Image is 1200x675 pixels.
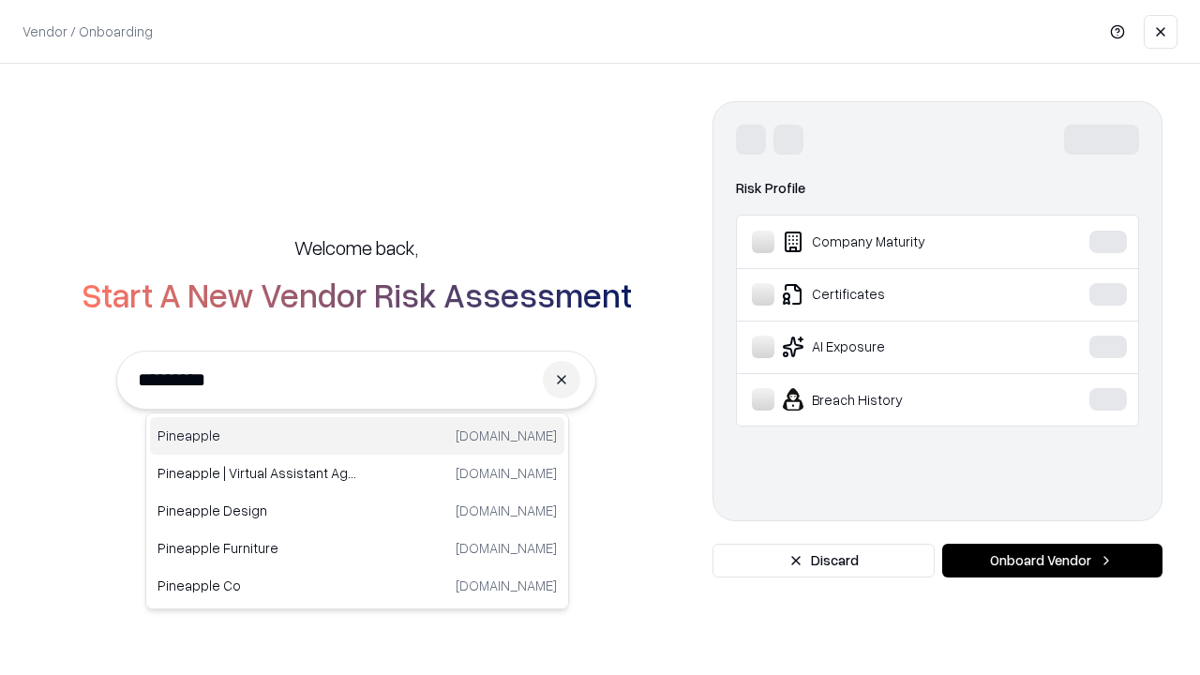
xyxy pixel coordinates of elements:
[752,283,1032,306] div: Certificates
[752,388,1032,411] div: Breach History
[736,177,1139,200] div: Risk Profile
[456,501,557,520] p: [DOMAIN_NAME]
[294,234,418,261] h5: Welcome back,
[157,463,357,483] p: Pineapple | Virtual Assistant Agency
[456,426,557,445] p: [DOMAIN_NAME]
[456,576,557,595] p: [DOMAIN_NAME]
[157,426,357,445] p: Pineapple
[157,501,357,520] p: Pineapple Design
[752,336,1032,358] div: AI Exposure
[456,538,557,558] p: [DOMAIN_NAME]
[942,544,1162,577] button: Onboard Vendor
[157,538,357,558] p: Pineapple Furniture
[82,276,632,313] h2: Start A New Vendor Risk Assessment
[22,22,153,41] p: Vendor / Onboarding
[145,412,569,609] div: Suggestions
[456,463,557,483] p: [DOMAIN_NAME]
[157,576,357,595] p: Pineapple Co
[712,544,935,577] button: Discard
[752,231,1032,253] div: Company Maturity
